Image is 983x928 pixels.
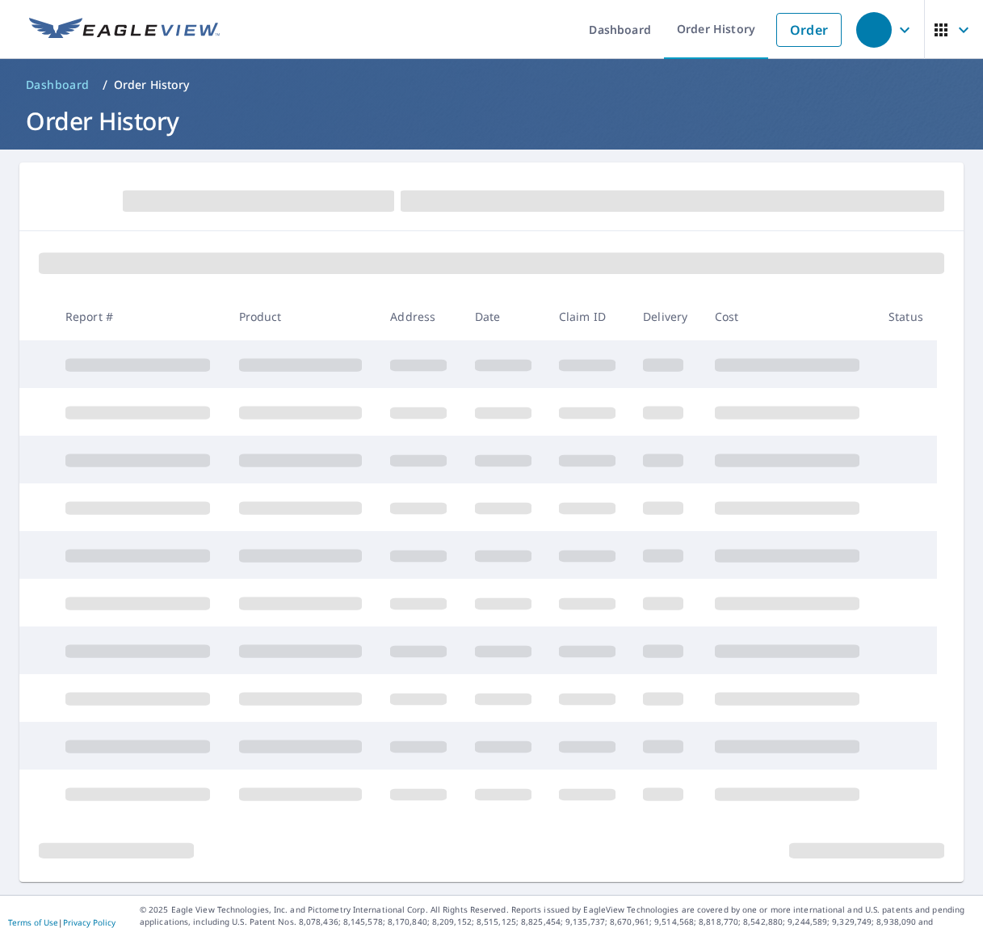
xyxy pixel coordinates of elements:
[19,72,964,98] nav: breadcrumb
[377,293,461,340] th: Address
[103,75,107,95] li: /
[53,293,226,340] th: Report #
[630,293,702,340] th: Delivery
[776,13,842,47] a: Order
[226,293,378,340] th: Product
[29,18,220,42] img: EV Logo
[63,917,116,928] a: Privacy Policy
[462,293,546,340] th: Date
[546,293,630,340] th: Claim ID
[26,77,90,93] span: Dashboard
[702,293,876,340] th: Cost
[8,917,58,928] a: Terms of Use
[19,104,964,137] h1: Order History
[114,77,190,93] p: Order History
[876,293,937,340] th: Status
[19,72,96,98] a: Dashboard
[8,917,116,927] p: |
